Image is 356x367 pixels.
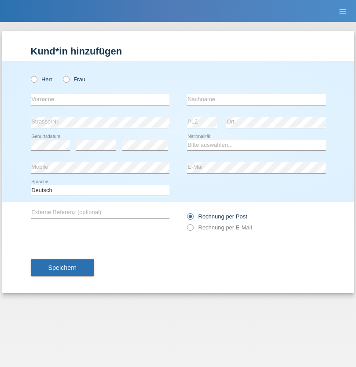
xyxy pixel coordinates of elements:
button: Speichern [31,259,94,276]
label: Rechnung per Post [187,213,247,220]
input: Herr [31,76,37,82]
i: menu [338,7,347,16]
h1: Kund*in hinzufügen [31,46,326,57]
input: Rechnung per E-Mail [187,224,193,235]
label: Herr [31,76,53,83]
input: Frau [63,76,69,82]
span: Speichern [48,264,77,271]
label: Rechnung per E-Mail [187,224,252,231]
a: menu [334,8,352,14]
input: Rechnung per Post [187,213,193,224]
label: Frau [63,76,85,83]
